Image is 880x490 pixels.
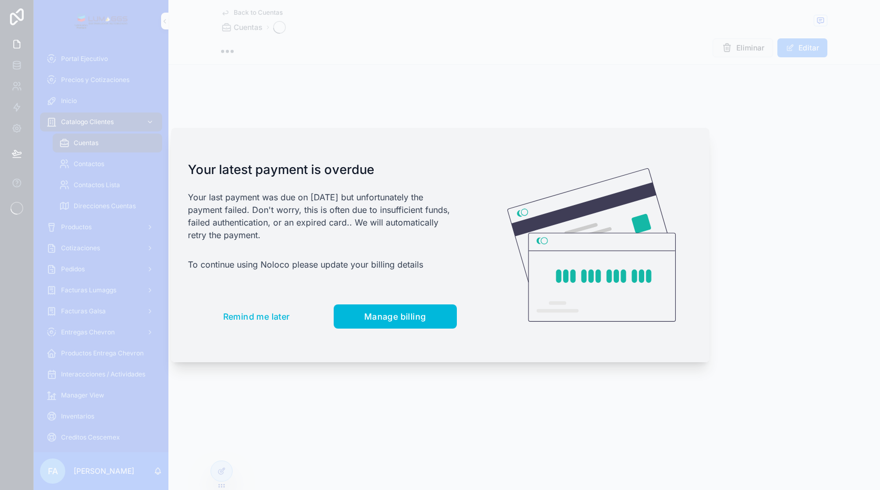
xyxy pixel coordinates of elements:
span: Manage billing [364,311,426,322]
p: To continue using Noloco please update your billing details [188,258,457,271]
button: Remind me later [188,304,325,329]
img: Credit card illustration [507,168,676,322]
button: Manage billing [334,304,457,329]
p: Your last payment was due on [DATE] but unfortunately the payment failed. Don't worry, this is of... [188,191,457,241]
h1: Your latest payment is overdue [188,161,457,178]
span: Remind me later [223,311,290,322]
